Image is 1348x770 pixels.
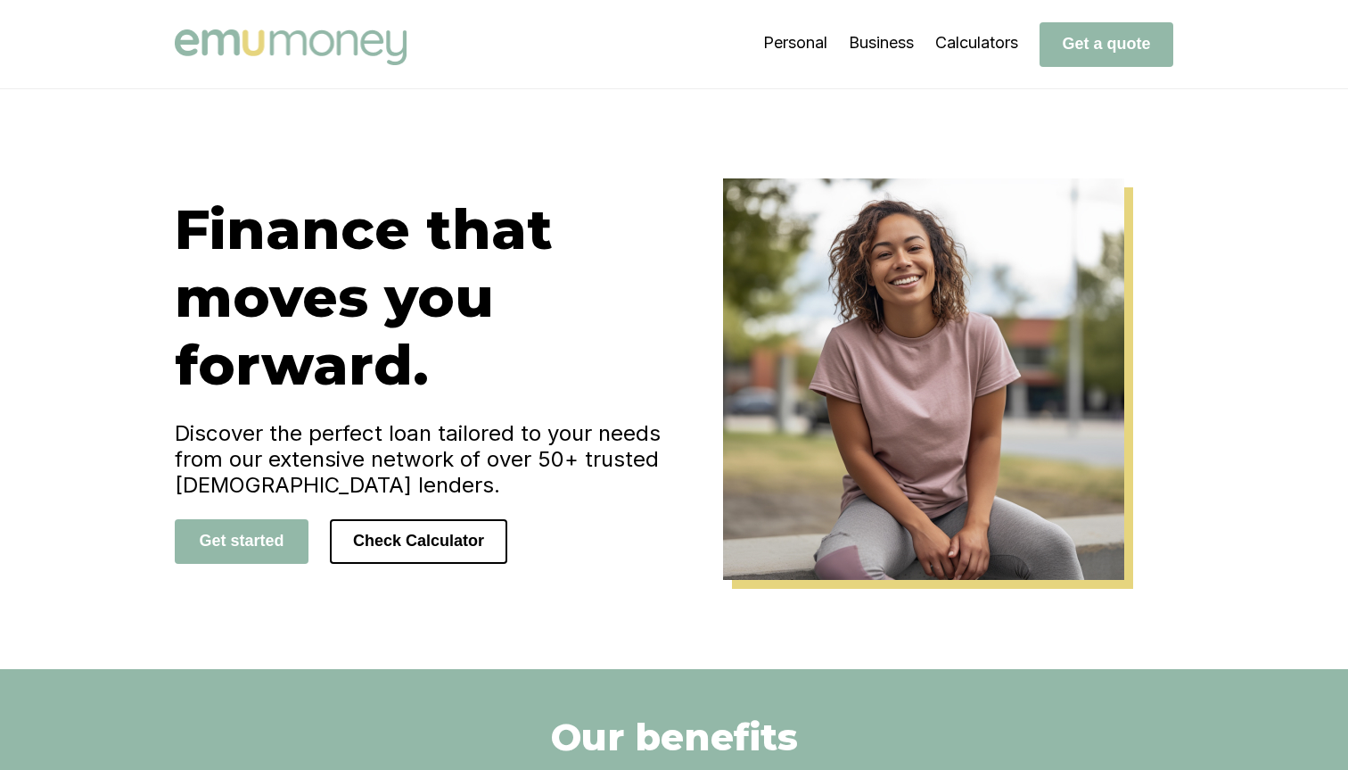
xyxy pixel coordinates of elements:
h2: Our benefits [551,714,798,760]
a: Check Calculator [330,531,507,550]
a: Get a quote [1040,34,1173,53]
button: Check Calculator [330,519,507,564]
button: Get a quote [1040,22,1173,67]
img: Emu Money Home [723,178,1124,580]
h1: Finance that moves you forward. [175,195,674,399]
h4: Discover the perfect loan tailored to your needs from our extensive network of over 50+ trusted [... [175,420,674,498]
button: Get started [175,519,308,564]
a: Get started [175,531,308,550]
img: Emu Money logo [175,29,407,65]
